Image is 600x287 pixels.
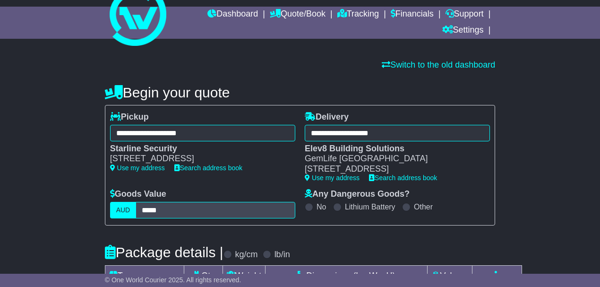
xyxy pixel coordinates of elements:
td: Qty [184,265,223,286]
td: Volume [428,265,472,286]
label: Any Dangerous Goods? [305,189,410,200]
td: Dimensions (L x W x H) [266,265,428,286]
a: Use my address [110,164,165,172]
a: Settings [442,23,484,39]
label: Delivery [305,112,349,122]
a: Support [446,7,484,23]
div: GemLife [GEOGRAPHIC_DATA] [305,154,480,164]
a: Switch to the old dashboard [382,60,495,70]
td: Weight [223,265,266,286]
label: Lithium Battery [345,202,395,211]
div: [STREET_ADDRESS] [110,154,286,164]
label: Other [414,202,433,211]
a: Quote/Book [270,7,326,23]
div: Elev8 Building Solutions [305,144,480,154]
h4: Begin your quote [105,85,496,100]
div: [STREET_ADDRESS] [305,164,480,174]
label: kg/cm [235,250,258,260]
label: Goods Value [110,189,166,200]
a: Use my address [305,174,360,182]
h4: Package details | [105,244,223,260]
a: Search address book [174,164,242,172]
label: Pickup [110,112,149,122]
a: Search address book [369,174,437,182]
label: No [317,202,326,211]
span: © One World Courier 2025. All rights reserved. [105,276,241,284]
label: lb/in [274,250,290,260]
a: Dashboard [207,7,258,23]
a: Financials [391,7,434,23]
a: Tracking [337,7,379,23]
div: Starline Security [110,144,286,154]
label: AUD [110,202,137,218]
td: Type [105,265,184,286]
